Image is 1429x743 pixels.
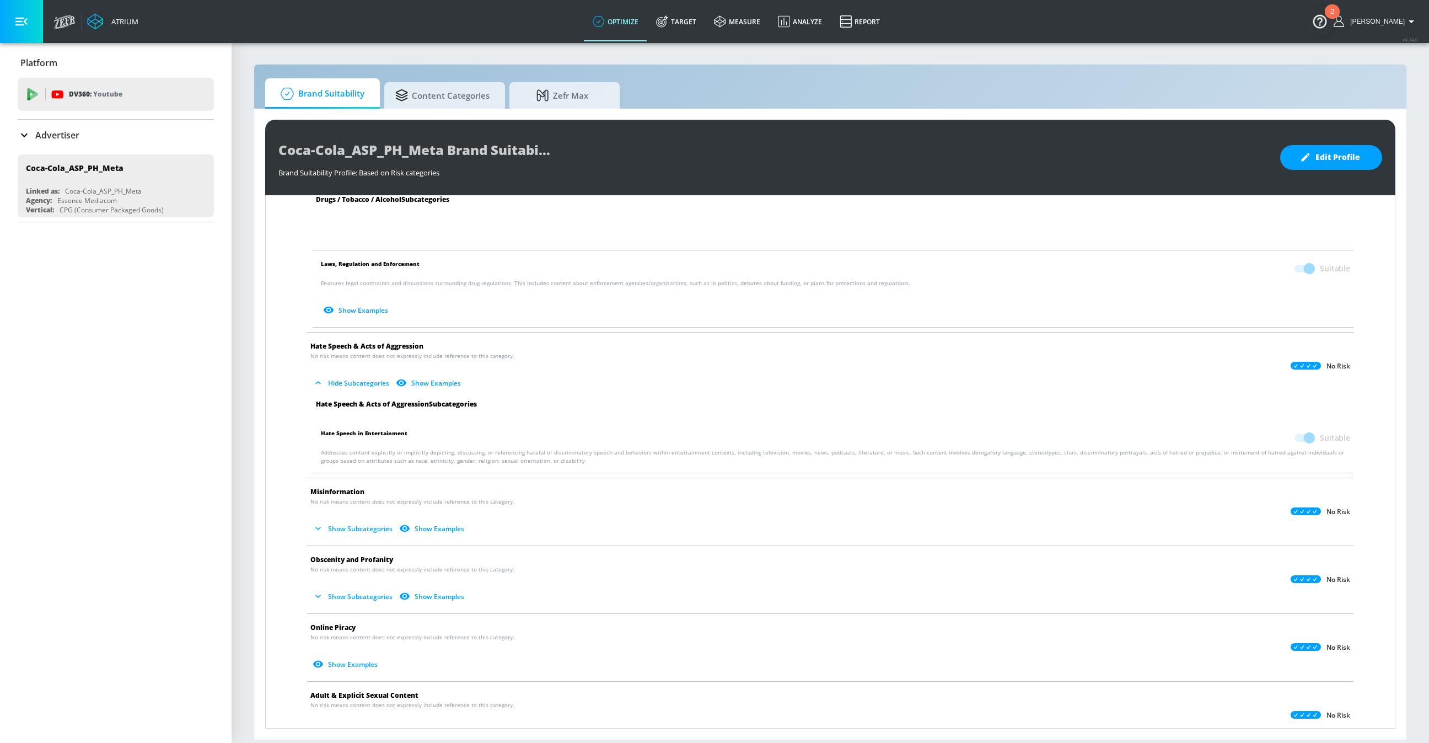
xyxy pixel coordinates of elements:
span: Edit Profile [1302,151,1360,164]
button: [PERSON_NAME] [1334,15,1418,28]
span: Obscenity and Profanity [310,555,393,564]
span: Brand Suitability [276,81,364,107]
div: Vertical: [26,205,54,215]
span: Zefr Max [520,82,604,109]
span: v 4.24.0 [1403,36,1418,42]
p: DV360: [69,88,122,100]
div: Advertiser [18,120,214,151]
div: Hate Speech & Acts of Aggression Subcategories [307,400,1359,409]
span: No risk means content does not expressly include reference to this category. [310,633,514,642]
a: Report [831,2,889,41]
p: No Risk [1326,362,1350,371]
div: DV360: Youtube [18,78,214,111]
span: Misinformation [310,487,364,496]
span: Suitable [1320,432,1350,443]
button: Show Examples [397,723,469,741]
p: Addresses content explicitly or implicitly depicting, discussing, or referencing hateful or discr... [321,448,1350,465]
p: Advertiser [35,129,79,141]
p: Youtube [93,88,122,100]
button: Show Subcategories [310,520,397,538]
span: No risk means content does not expressly include reference to this category. [310,701,514,709]
span: Suitable [1320,263,1350,274]
div: Coca-Cola_ASP_PH_Meta [26,163,123,173]
a: Atrium [87,13,138,30]
p: No Risk [1326,711,1350,720]
span: Online Piracy [310,623,356,632]
button: Open Resource Center, 2 new notifications [1304,6,1335,36]
p: Features legal constraints and discussions surrounding drug regulations. This includes content ab... [321,279,1350,319]
div: Brand Suitability Profile: Based on Risk categories [278,162,1269,178]
div: Platform [18,47,214,78]
button: Hide Subcategories [310,374,394,392]
span: Content Categories [395,82,490,109]
a: Target [647,2,705,41]
p: No Risk [1326,643,1350,652]
span: login as: shannon.belforti@zefr.com [1346,18,1405,25]
span: No risk means content does not expressly include reference to this category. [310,565,514,574]
button: Edit Profile [1280,145,1382,170]
span: No risk means content does not expressly include reference to this category. [310,498,514,506]
span: Laws, Regulation and Enforcement [321,258,420,279]
a: measure [705,2,769,41]
div: Coca-Cola_ASP_PH_MetaLinked as:Coca-Cola_ASP_PH_MetaAgency:Essence MediacomVertical:CPG (Consumer... [18,154,214,217]
div: Coca-Cola_ASP_PH_Meta [65,186,142,196]
div: CPG (Consumer Packaged Goods) [60,205,164,215]
button: Show Examples [310,655,382,673]
div: Atrium [107,17,138,26]
span: Adult & Explicit Sexual Content [310,691,418,700]
button: Show Examples [397,587,469,606]
div: Agency: [26,196,52,205]
p: No Risk [1326,575,1350,584]
p: No Risk [1326,507,1350,516]
a: Analyze [769,2,831,41]
button: Show Subcategories [310,723,397,741]
button: Show Examples [394,374,465,392]
div: Drugs / Tobacco / Alcohol Subcategories [307,195,1359,204]
button: Show Examples [397,520,469,538]
span: Hate Speech in Entertainment [321,427,407,448]
a: optimize [584,2,647,41]
div: Linked as: [26,186,60,196]
span: No risk means content does not expressly include reference to this category. [310,352,514,360]
button: Show Subcategories [310,587,397,606]
div: 2 [1330,12,1334,26]
button: Show Examples [321,301,393,319]
div: Essence Mediacom [57,196,117,205]
p: Platform [20,57,57,69]
span: Hate Speech & Acts of Aggression [310,341,423,351]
